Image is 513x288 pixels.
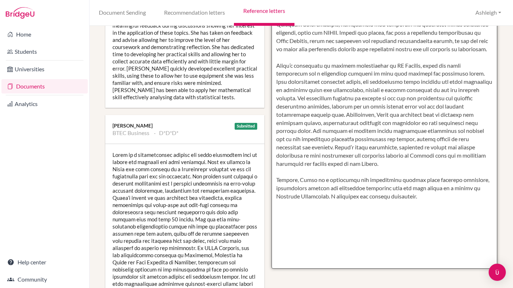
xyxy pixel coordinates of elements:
li: BTEC Business [112,129,149,136]
div: [PERSON_NAME] [112,122,257,129]
a: Universities [1,62,88,76]
div: Open Intercom Messenger [489,264,506,281]
div: Submitted [235,123,258,130]
a: Help center [1,255,88,269]
a: Documents [1,79,88,93]
a: Community [1,272,88,287]
a: Home [1,27,88,42]
button: Ashleigh [472,6,504,19]
a: Students [1,44,88,59]
a: Analytics [1,97,88,111]
img: Bridge-U [6,7,34,19]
